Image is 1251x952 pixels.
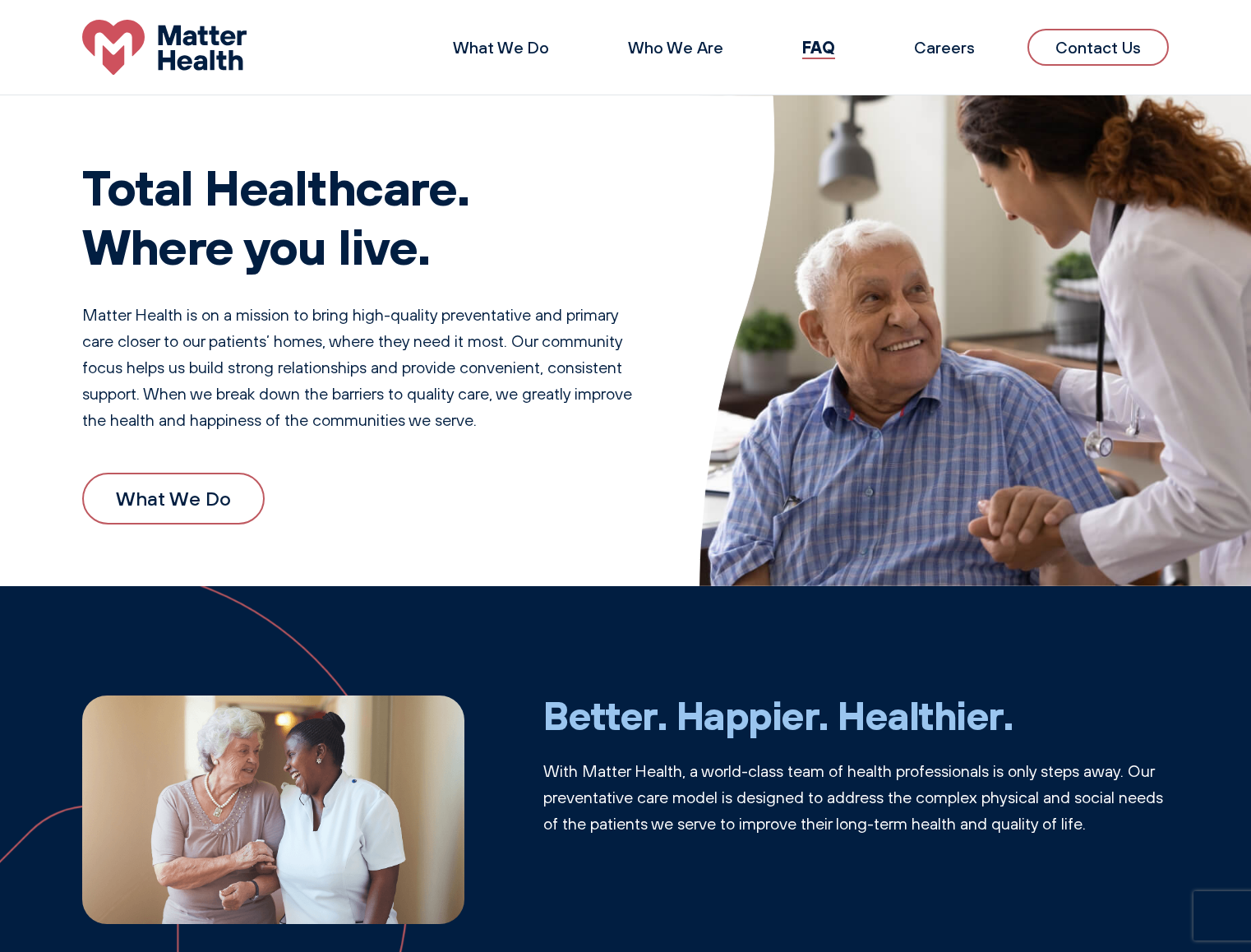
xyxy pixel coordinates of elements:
a: Contact Us [1027,29,1169,66]
a: Careers [914,37,975,58]
a: What We Do [453,37,549,58]
h1: Total Healthcare. Where you live. [82,157,634,275]
a: What We Do [82,473,265,524]
h2: Better. Happier. Healthier. [543,691,1169,739]
p: With Matter Health, a world-class team of health professionals is only steps away. Our preventati... [543,758,1169,837]
a: FAQ [802,36,835,58]
p: Matter Health is on a mission to bring high-quality preventative and primary care closer to our p... [82,302,634,433]
a: Who We Are [628,37,723,58]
